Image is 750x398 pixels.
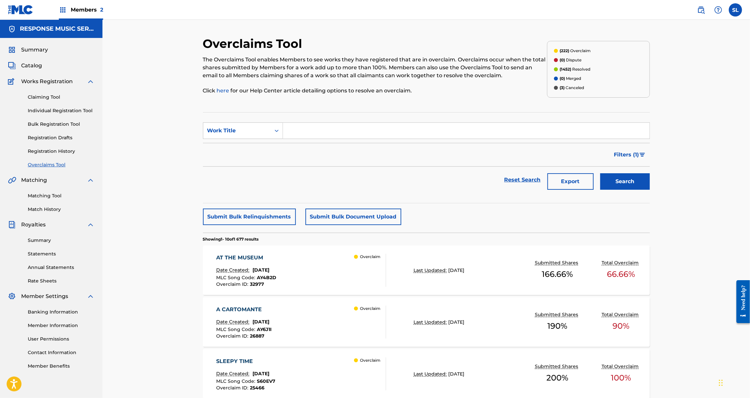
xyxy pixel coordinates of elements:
span: [DATE] [253,371,269,377]
span: (222) [560,48,570,53]
a: Summary [28,237,95,244]
span: 25466 [250,385,264,391]
p: Overclaim [560,48,591,54]
div: A CARTOMANTE [216,306,272,314]
img: expand [87,78,95,85]
span: MLC Song Code : [216,326,257,332]
a: User Permissions [28,336,95,343]
img: Top Rightsholders [59,6,67,14]
span: 200 % [546,372,568,384]
span: 66.66 % [607,268,635,280]
p: Submitted Shares [535,363,580,370]
img: Summary [8,46,16,54]
p: Dispute [560,57,582,63]
p: Overclaim [360,357,380,363]
span: Filters ( 1 ) [614,151,639,159]
a: here [217,87,231,94]
span: Members [71,6,103,14]
a: Match History [28,206,95,213]
p: Total Overclaim [602,363,640,370]
a: Matching Tool [28,192,95,199]
a: Statements [28,250,95,257]
span: Catalog [21,62,42,70]
p: Last Updated: [414,371,448,378]
a: A CARTOMANTEDate Created:[DATE]MLC Song Code:AY6J1IOverclaim ID:26887 OverclaimLast Updated:[DATE... [203,297,650,347]
a: Reset Search [501,173,544,187]
span: Overclaim ID : [216,333,250,339]
button: Export [547,173,594,190]
span: Member Settings [21,292,68,300]
p: Date Created: [216,318,251,325]
span: (1452) [560,67,572,72]
p: Total Overclaim [602,259,640,266]
span: Works Registration [21,78,73,85]
a: Individual Registration Tool [28,107,95,114]
a: Banking Information [28,309,95,315]
span: 100 % [611,372,631,384]
span: AY4B2D [257,275,276,281]
span: (0) [560,57,565,62]
p: Resolved [560,66,591,72]
img: help [714,6,722,14]
p: Last Updated: [414,267,448,274]
span: 90 % [612,320,629,332]
p: Total Overclaim [602,311,640,318]
a: Rate Sheets [28,278,95,284]
img: Works Registration [8,78,17,85]
iframe: Resource Center [731,274,750,329]
span: Royalties [21,221,46,229]
div: Help [712,3,725,17]
span: [DATE] [448,319,464,325]
a: SummarySummary [8,46,48,54]
a: Public Search [694,3,708,17]
span: [DATE] [448,267,464,273]
button: Submit Bulk Document Upload [305,209,401,225]
span: [DATE] [448,371,464,377]
span: Overclaim ID : [216,281,250,287]
div: AT THE MUSEUM [216,254,276,262]
p: Submitted Shares [535,311,580,318]
div: Work Title [207,127,267,135]
a: Contact Information [28,349,95,356]
p: Last Updated: [414,319,448,326]
p: Overclaim [360,306,380,312]
button: Submit Bulk Relinquishments [203,209,296,225]
a: Registration Drafts [28,134,95,141]
span: Summary [21,46,48,54]
img: expand [87,221,95,229]
img: MLC Logo [8,5,33,15]
div: Dra [719,373,723,393]
p: Date Created: [216,267,251,274]
p: Merged [560,76,581,82]
img: Matching [8,176,16,184]
p: Date Created: [216,370,251,377]
span: 32977 [250,281,264,287]
span: (3) [560,85,565,90]
a: Bulk Registration Tool [28,121,95,128]
span: S60EV7 [257,378,275,384]
img: filter [640,153,645,157]
a: CatalogCatalog [8,62,42,70]
span: [DATE] [253,267,269,273]
span: 2 [100,7,103,13]
button: Search [600,173,650,190]
div: Chatt-widget [717,366,750,398]
a: Registration History [28,148,95,155]
a: Claiming Tool [28,94,95,101]
span: Matching [21,176,47,184]
p: Overclaim [360,254,380,260]
img: expand [87,292,95,300]
span: 26887 [250,333,264,339]
form: Search Form [203,122,650,193]
a: Member Information [28,322,95,329]
p: The Overclaims Tool enables Members to see works they have registered that are in overclaim. Over... [203,56,547,80]
h2: Overclaims Tool [203,36,306,51]
a: Annual Statements [28,264,95,271]
img: expand [87,176,95,184]
span: MLC Song Code : [216,275,257,281]
p: Submitted Shares [535,259,580,266]
span: 166.66 % [542,268,573,280]
div: SLEEPY TIME [216,357,275,365]
div: User Menu [729,3,742,17]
